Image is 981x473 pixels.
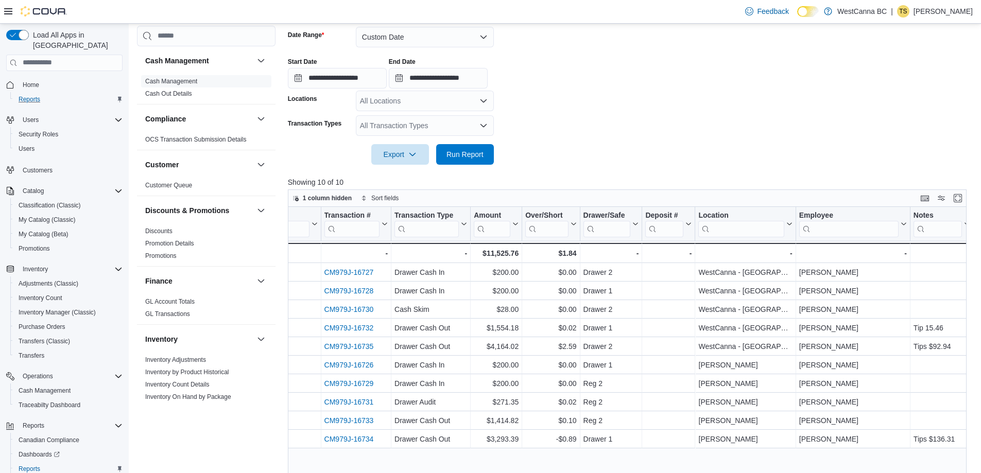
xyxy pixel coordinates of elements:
div: $1,554.18 [474,322,519,334]
div: Totals [203,247,318,259]
div: Reg 2 [583,414,639,427]
button: Transfers [10,348,127,363]
div: $0.10 [525,414,576,427]
div: Amount [474,211,510,237]
a: CM979J-16735 [324,342,373,351]
div: $200.00 [474,285,519,297]
a: Inventory Count [14,292,66,304]
span: Operations [19,370,123,382]
a: Transfers (Classic) [14,335,74,347]
span: Export [377,144,423,165]
div: - [324,247,388,259]
button: Finance [145,276,253,286]
a: Cash Out Details [145,90,192,97]
button: Operations [19,370,57,382]
button: Customer [255,159,267,171]
span: Catalog [19,185,123,197]
div: $200.00 [474,266,519,278]
div: - [645,247,692,259]
a: Reports [14,93,44,106]
button: Discounts & Promotions [255,204,267,217]
button: Inventory Manager (Classic) [10,305,127,320]
button: Inventory [2,262,127,276]
button: Transaction Type [394,211,467,237]
span: Users [19,145,35,153]
div: [PERSON_NAME] [799,396,907,408]
div: Deposit # [645,211,683,221]
div: Drawer 1 [583,285,639,297]
span: Inventory Count [19,294,62,302]
button: Export [371,144,429,165]
label: Date Range [288,31,324,39]
h3: Cash Management [145,56,209,66]
div: [PERSON_NAME] [698,359,792,371]
div: Deposit # [645,211,683,237]
div: WestCanna - [GEOGRAPHIC_DATA] [698,322,792,334]
div: Drawer Cash In [394,266,467,278]
span: Reports [19,95,40,103]
div: Employee [799,211,899,237]
div: [DATE] 8:58:09 AM [204,359,318,371]
button: Inventory Count [10,291,127,305]
h3: Inventory [145,334,178,344]
div: Amount [474,211,510,221]
div: $0.00 [525,359,576,371]
button: Display options [935,192,948,204]
label: Locations [288,95,317,103]
a: Dashboards [10,447,127,462]
div: Transaction Type [394,211,459,221]
div: $0.00 [525,377,576,390]
a: CM979J-16733 [324,416,373,425]
div: Location [698,211,784,237]
span: Transfers [19,352,44,360]
a: Inventory by Product Historical [145,369,229,376]
button: Discounts & Promotions [145,205,253,216]
div: Date [204,211,309,221]
div: Date [204,211,309,237]
button: Employee [799,211,907,237]
span: 1 column hidden [303,194,352,202]
button: Open list of options [479,121,488,130]
span: Classification (Classic) [14,199,123,212]
span: Inventory Count [14,292,123,304]
span: Sort fields [371,194,399,202]
button: Transaction # [324,211,388,237]
p: Showing 10 of 10 [288,177,974,187]
button: Traceabilty Dashboard [10,398,127,412]
input: Dark Mode [797,6,819,17]
div: Reg 2 [583,396,639,408]
a: Traceabilty Dashboard [14,399,84,411]
div: Drawer Cash Out [394,322,467,334]
div: [DATE] 2:39:40 PM [204,303,318,316]
a: Security Roles [14,128,62,141]
div: Drawer 1 [583,359,639,371]
h3: Compliance [145,114,186,124]
span: Feedback [758,6,789,16]
div: Discounts & Promotions [137,225,276,266]
div: $271.35 [474,396,519,408]
span: Reports [14,93,123,106]
button: Run Report [436,144,494,165]
a: CM979J-16731 [324,398,373,406]
div: Timothy Simpson [897,5,909,17]
span: Home [23,81,39,89]
div: Notes [914,211,962,221]
div: $0.00 [525,303,576,316]
button: Customers [2,162,127,177]
a: Adjustments (Classic) [14,277,82,290]
button: Reports [19,419,48,432]
h3: Finance [145,276,173,286]
div: $0.02 [525,322,576,334]
span: Inventory On Hand by Package [145,393,231,401]
span: Promotions [145,252,177,260]
span: Catalog [23,187,44,195]
span: Cash Management [145,77,197,85]
div: [DATE] 9:02:58 AM [204,266,318,278]
span: Inventory Adjustments [145,356,206,364]
button: Deposit # [645,211,692,237]
button: 1 column hidden [288,192,356,204]
a: GL Transactions [145,310,190,318]
a: Classification (Classic) [14,199,85,212]
div: WestCanna - [GEOGRAPHIC_DATA] [698,266,792,278]
div: Drawer Cash Out [394,433,467,445]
